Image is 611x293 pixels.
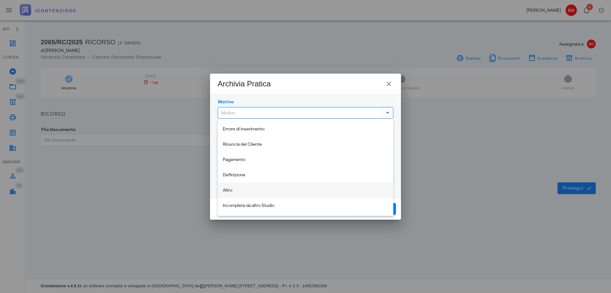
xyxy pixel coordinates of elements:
div: Incompleta da altro Studio [223,203,388,209]
label: Note [216,124,229,130]
div: Pagamento [223,157,388,163]
label: Motivo [216,99,234,105]
div: Definizione [223,172,388,178]
div: Errore di inserimento [223,127,388,132]
input: Motivo [218,107,381,118]
div: Archivia Pratica [218,79,271,89]
div: Altro [223,188,388,193]
div: Rinuncia del Cliente [223,142,388,147]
